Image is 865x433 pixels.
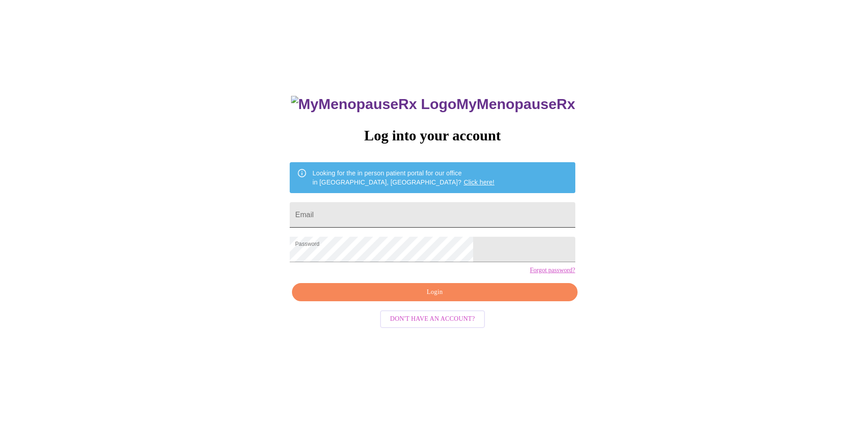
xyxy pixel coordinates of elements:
span: Login [302,287,567,298]
h3: MyMenopauseRx [291,96,575,113]
h3: Log into your account [290,127,575,144]
a: Forgot password? [530,267,575,274]
img: MyMenopauseRx Logo [291,96,456,113]
span: Don't have an account? [390,314,475,325]
button: Don't have an account? [380,310,485,328]
div: Looking for the in person patient portal for our office in [GEOGRAPHIC_DATA], [GEOGRAPHIC_DATA]? [312,165,494,190]
a: Click here! [464,179,494,186]
button: Login [292,283,577,302]
a: Don't have an account? [378,314,487,322]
